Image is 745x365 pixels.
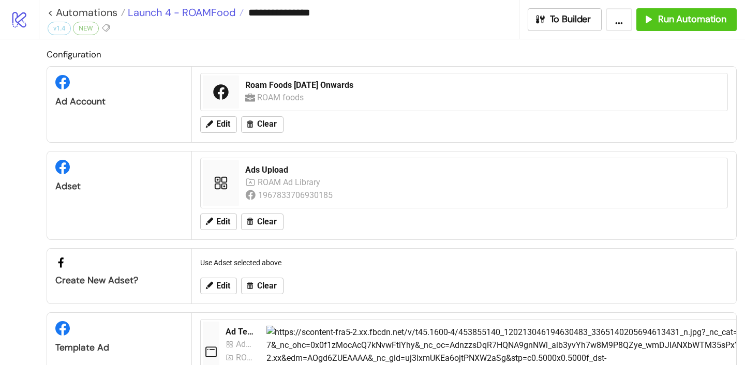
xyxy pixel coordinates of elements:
span: Clear [257,119,277,129]
div: Use Adset selected above [196,253,732,272]
button: Clear [241,278,284,294]
span: To Builder [550,13,591,25]
button: Edit [200,278,237,294]
div: ROAM Ad Library [258,176,322,189]
span: Clear [257,217,277,226]
h2: Configuration [47,48,737,61]
span: Edit [216,217,230,226]
span: Edit [216,119,230,129]
button: Edit [200,214,237,230]
div: ROAM Ad Library [236,351,255,364]
a: Launch 4 - ROAMFood [125,7,244,18]
div: Ads Upload [236,338,255,351]
button: Run Automation [636,8,737,31]
div: Create new adset? [55,275,183,286]
span: Clear [257,281,277,291]
div: Template Ad [55,342,183,354]
span: Edit [216,281,230,291]
div: Ads Upload [245,164,721,176]
div: v1.4 [48,22,71,35]
div: NEW [73,22,99,35]
a: < Automations [48,7,125,18]
div: 1967833706930185 [258,189,334,202]
button: To Builder [528,8,602,31]
span: Run Automation [658,13,726,25]
div: Roam Foods [DATE] Onwards [245,80,721,91]
div: ROAM foods [257,91,306,104]
button: ... [606,8,632,31]
button: Clear [241,214,284,230]
div: Adset [55,180,183,192]
button: Edit [200,116,237,133]
div: Ad Account [55,96,183,108]
span: Launch 4 - ROAMFood [125,6,236,19]
div: Ad Template [226,326,258,338]
button: Clear [241,116,284,133]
